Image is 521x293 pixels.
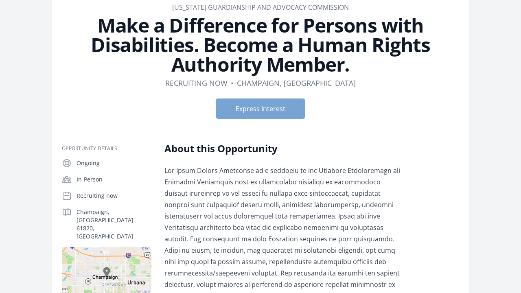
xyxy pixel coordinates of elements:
button: Express Interest [216,98,305,119]
h2: About this Opportunity [164,142,403,155]
p: In-Person [77,175,151,184]
p: Champaign, [GEOGRAPHIC_DATA] 61820, [GEOGRAPHIC_DATA] [77,208,151,241]
div: • [231,77,234,89]
h3: Opportunity Details [62,145,151,152]
p: Ongoing [77,159,151,167]
a: [US_STATE] Guardianship and Advocacy Commission [172,3,349,12]
h1: Make a Difference for Persons with Disabilities. Become a Human Rights Authority Member. [62,15,459,74]
p: Recruiting now [77,192,151,200]
dd: Recruiting now [165,77,228,89]
dd: Champaign, [GEOGRAPHIC_DATA] [237,77,356,89]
